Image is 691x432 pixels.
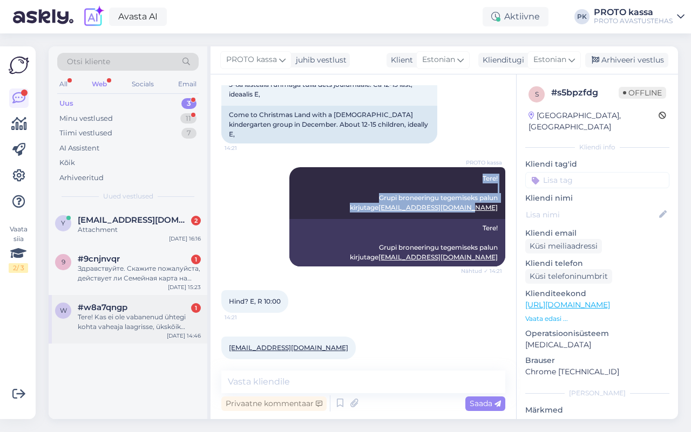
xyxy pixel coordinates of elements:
div: AI Assistent [59,143,99,154]
a: PROTO kassaPROTO AVASTUSTEHAS [594,8,685,25]
input: Lisa nimi [526,209,657,221]
div: Kliendi info [525,142,669,152]
a: Avasta AI [109,8,167,26]
img: explore-ai [82,5,105,28]
div: Vaata siia [9,224,28,273]
img: Askly Logo [9,55,29,76]
span: w [60,306,67,314]
div: Klient [387,54,413,66]
div: Privaatne kommentaar [221,396,327,411]
a: [EMAIL_ADDRESS][DOMAIN_NAME] [378,203,498,211]
p: Klienditeekond [525,288,669,299]
div: 1 [191,303,201,313]
span: y [61,219,65,227]
a: [URL][DOMAIN_NAME] [525,300,610,310]
div: PROTO kassa [594,8,673,17]
div: 2 [191,216,201,225]
div: Tere! Grupi broneeringu tegemiseks palun kirjutage [289,219,505,266]
div: [DATE] 15:23 [168,283,201,291]
a: [EMAIL_ADDRESS][DOMAIN_NAME] [378,253,498,261]
div: 11 [180,113,197,124]
div: Uus [59,98,73,109]
div: Email [176,77,199,91]
span: yulyasherba199@gmail.com [78,215,190,225]
div: PROTO AVASTUSTEHAS [594,17,673,25]
span: 9 [62,258,65,266]
div: Socials [130,77,156,91]
div: Tere! Kas ei ole vabanenud ühtegi kohta vaheaja laagrisse, ükskõik millisesse vahetusse. [78,312,201,332]
p: Chrome [TECHNICAL_ID] [525,366,669,378]
div: 7 [181,128,197,139]
span: PROTO kassa [462,159,502,167]
p: Kliendi nimi [525,193,669,204]
span: 14:21 [225,313,265,321]
div: Come to Christmas Land with a [DEMOGRAPHIC_DATA] kindergarten group in December. About 12-15 chil... [221,106,437,143]
p: Vaata edasi ... [525,314,669,324]
div: [DATE] 14:46 [167,332,201,340]
p: [MEDICAL_DATA] [525,339,669,351]
p: Brauser [525,355,669,366]
div: juhib vestlust [292,54,347,66]
div: Aktiivne [483,7,548,26]
div: Kõik [59,157,75,168]
div: [PERSON_NAME] [525,388,669,398]
div: Minu vestlused [59,113,113,124]
span: #9cnjnvqr [78,254,120,264]
a: [EMAIL_ADDRESS][DOMAIN_NAME] [229,344,348,352]
span: s [535,90,539,98]
div: Küsi meiliaadressi [525,239,602,253]
div: PK [574,9,590,24]
div: Здравствуйте. Скажите пожалуйста, действует ли Семейная карта на празднование дня рождения ? [78,264,201,283]
span: Hind? E, R 10:00 [229,297,281,305]
span: PROTO kassa [226,54,277,66]
span: 14:21 [225,360,265,368]
span: 14:21 [225,144,265,152]
div: Attachment [78,225,201,235]
span: Saada [470,399,501,408]
span: Uued vestlused [103,191,153,201]
span: Otsi kliente [67,56,110,67]
div: Klienditugi [478,54,524,66]
div: 1 [191,255,201,264]
div: # s5bpzfdg [551,86,619,99]
p: Kliendi telefon [525,258,669,269]
div: Arhiveeritud [59,173,104,183]
div: [DATE] 16:16 [169,235,201,243]
span: Estonian [422,54,455,66]
div: Arhiveeri vestlus [585,53,668,67]
div: [GEOGRAPHIC_DATA], [GEOGRAPHIC_DATA] [529,110,659,133]
input: Lisa tag [525,172,669,188]
div: 2 / 3 [9,263,28,273]
span: Offline [619,87,666,99]
span: Nähtud ✓ 14:21 [461,267,502,275]
p: Kliendi tag'id [525,159,669,170]
p: Operatsioonisüsteem [525,328,669,339]
div: Web [90,77,109,91]
span: #w8a7qngp [78,303,127,312]
div: Tiimi vestlused [59,128,112,139]
p: Kliendi email [525,228,669,239]
span: Estonian [533,54,566,66]
div: All [57,77,70,91]
p: Märkmed [525,404,669,416]
div: 3 [181,98,197,109]
div: Küsi telefoninumbrit [525,269,612,284]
